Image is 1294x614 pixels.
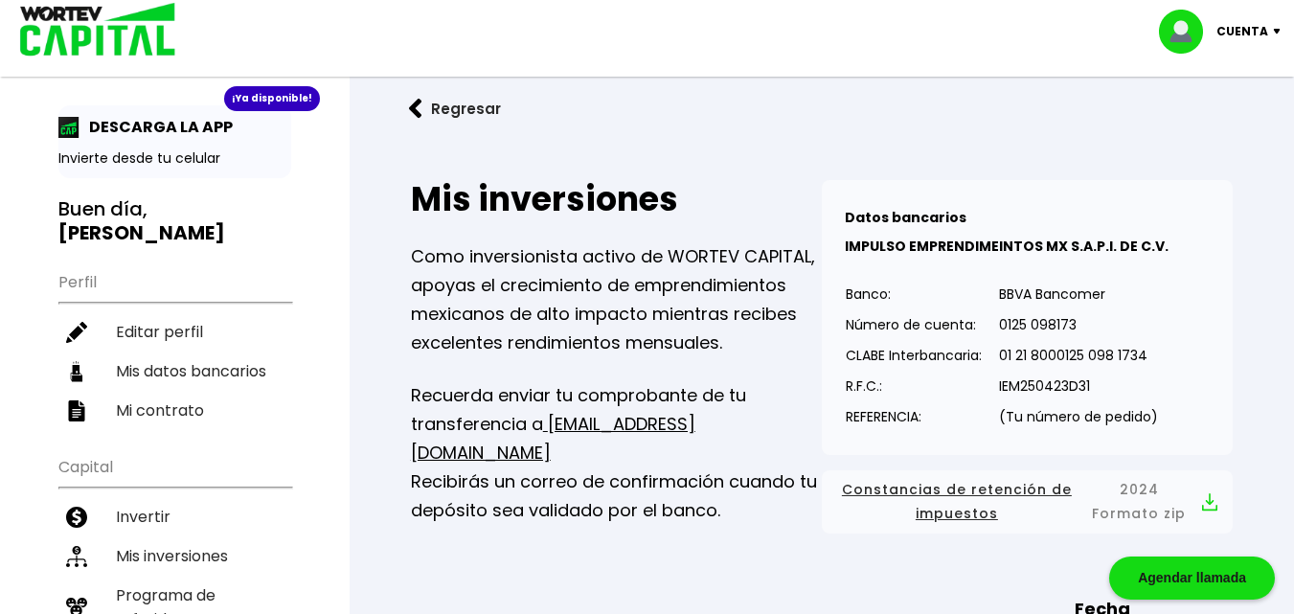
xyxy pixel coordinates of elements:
a: Mis datos bancarios [58,352,291,391]
p: 01 21 8000125 098 1734 [999,341,1158,370]
p: 0125 098173 [999,310,1158,339]
b: Datos bancarios [845,208,966,227]
p: Recuerda enviar tu comprobante de tu transferencia a Recibirás un correo de confirmación cuando t... [411,381,822,525]
a: Invertir [58,497,291,536]
p: Cuenta [1216,17,1268,46]
ul: Perfil [58,261,291,430]
p: Como inversionista activo de WORTEV CAPITAL, apoyas el crecimiento de emprendimientos mexicanos d... [411,242,822,357]
h3: Buen día, [58,197,291,245]
div: Agendar llamada [1109,557,1275,600]
img: contrato-icon.f2db500c.svg [66,400,87,421]
p: Número de cuenta: [846,310,982,339]
p: BBVA Bancomer [999,280,1158,308]
img: editar-icon.952d3147.svg [66,322,87,343]
img: flecha izquierda [409,99,422,119]
div: ¡Ya disponible! [224,86,320,111]
h2: Mis inversiones [411,180,822,218]
img: datos-icon.10cf9172.svg [66,361,87,382]
b: IMPULSO EMPRENDIMEINTOS MX S.A.P.I. DE C.V. [845,237,1169,256]
p: CLABE Interbancaria: [846,341,982,370]
p: DESCARGA LA APP [79,115,233,139]
a: [EMAIL_ADDRESS][DOMAIN_NAME] [411,412,695,465]
a: Mi contrato [58,391,291,430]
p: Banco: [846,280,982,308]
a: Mis inversiones [58,536,291,576]
p: Invierte desde tu celular [58,148,291,169]
p: IEM250423D31 [999,372,1158,400]
img: app-icon [58,117,79,138]
img: profile-image [1159,10,1216,54]
img: invertir-icon.b3b967d7.svg [66,507,87,528]
p: REFERENCIA: [846,402,982,431]
b: [PERSON_NAME] [58,219,225,246]
img: icon-down [1268,29,1294,34]
a: flecha izquierdaRegresar [380,83,1263,134]
button: Regresar [380,83,530,134]
img: inversiones-icon.6695dc30.svg [66,546,87,567]
button: Constancias de retención de impuestos2024 Formato zip [837,478,1217,526]
p: (Tu número de pedido) [999,402,1158,431]
p: R.F.C.: [846,372,982,400]
a: Editar perfil [58,312,291,352]
span: Constancias de retención de impuestos [837,478,1077,526]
